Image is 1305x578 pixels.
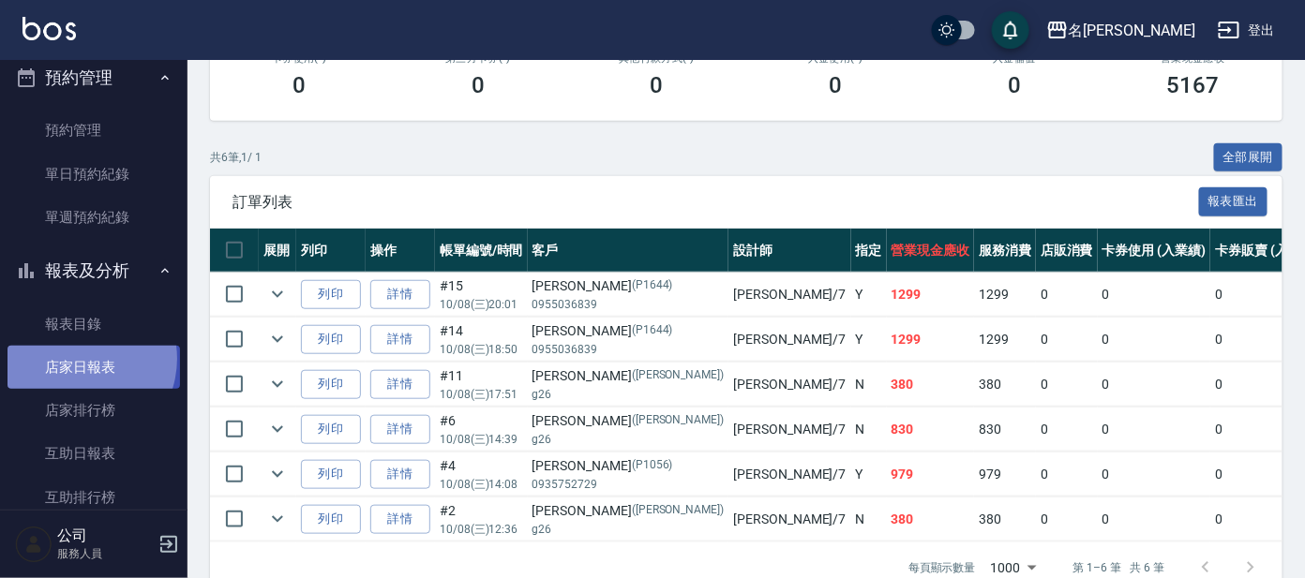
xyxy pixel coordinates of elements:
[472,72,485,98] h3: 0
[7,53,180,102] button: 預約管理
[263,460,292,488] button: expand row
[887,229,975,273] th: 營業現金應收
[532,321,725,341] div: [PERSON_NAME]
[1098,273,1211,317] td: 0
[528,229,729,273] th: 客戶
[532,386,725,403] p: g26
[1098,497,1211,541] td: 0
[7,389,180,432] a: 店家排行榜
[974,229,1036,273] th: 服務消費
[22,17,76,40] img: Logo
[532,476,725,493] p: 0935752729
[1199,187,1268,216] button: 報表匯出
[370,460,430,489] a: 詳情
[292,72,306,98] h3: 0
[1036,273,1098,317] td: 0
[851,408,887,452] td: N
[296,229,366,273] th: 列印
[435,408,528,452] td: #6
[851,273,887,317] td: Y
[632,411,724,431] p: ([PERSON_NAME])
[57,545,153,562] p: 服務人員
[1036,452,1098,496] td: 0
[301,370,361,399] button: 列印
[974,497,1036,541] td: 380
[370,415,430,444] a: 詳情
[57,526,153,545] h5: 公司
[632,501,724,521] p: ([PERSON_NAME])
[728,273,850,317] td: [PERSON_NAME] /7
[263,325,292,353] button: expand row
[1210,13,1282,48] button: 登出
[259,229,296,273] th: 展開
[632,276,673,296] p: (P1644)
[1036,318,1098,362] td: 0
[851,452,887,496] td: Y
[7,196,180,239] a: 單週預約紀錄
[532,521,725,538] p: g26
[366,229,435,273] th: 操作
[301,415,361,444] button: 列印
[992,11,1029,49] button: save
[1008,72,1021,98] h3: 0
[728,452,850,496] td: [PERSON_NAME] /7
[370,325,430,354] a: 詳情
[210,149,262,166] p: 共 6 筆, 1 / 1
[263,280,292,308] button: expand row
[728,363,850,407] td: [PERSON_NAME] /7
[532,341,725,358] p: 0955036839
[651,72,664,98] h3: 0
[7,476,180,519] a: 互助排行榜
[435,318,528,362] td: #14
[1098,318,1211,362] td: 0
[532,296,725,313] p: 0955036839
[1036,363,1098,407] td: 0
[728,318,850,362] td: [PERSON_NAME] /7
[887,452,975,496] td: 979
[440,296,523,313] p: 10/08 (三) 20:01
[532,366,725,386] div: [PERSON_NAME]
[728,408,850,452] td: [PERSON_NAME] /7
[1167,72,1220,98] h3: 5167
[887,363,975,407] td: 380
[532,456,725,476] div: [PERSON_NAME]
[632,366,724,386] p: ([PERSON_NAME])
[851,363,887,407] td: N
[15,526,52,563] img: Person
[7,346,180,389] a: 店家日報表
[440,521,523,538] p: 10/08 (三) 12:36
[829,72,842,98] h3: 0
[232,193,1199,212] span: 訂單列表
[1098,363,1211,407] td: 0
[7,432,180,475] a: 互助日報表
[435,497,528,541] td: #2
[7,153,180,196] a: 單日預約紀錄
[301,505,361,534] button: 列印
[908,559,976,576] p: 每頁顯示數量
[887,497,975,541] td: 380
[851,229,887,273] th: 指定
[532,411,725,431] div: [PERSON_NAME]
[263,415,292,443] button: expand row
[1036,408,1098,452] td: 0
[1036,229,1098,273] th: 店販消費
[370,280,430,309] a: 詳情
[632,321,673,341] p: (P1644)
[974,273,1036,317] td: 1299
[440,341,523,358] p: 10/08 (三) 18:50
[887,318,975,362] td: 1299
[301,280,361,309] button: 列印
[851,318,887,362] td: Y
[263,505,292,533] button: expand row
[974,408,1036,452] td: 830
[370,505,430,534] a: 詳情
[440,476,523,493] p: 10/08 (三) 14:08
[1073,559,1164,576] p: 第 1–6 筆 共 6 筆
[1199,192,1268,210] a: 報表匯出
[632,456,673,476] p: (P1056)
[1098,452,1211,496] td: 0
[435,363,528,407] td: #11
[974,363,1036,407] td: 380
[1039,11,1203,50] button: 名[PERSON_NAME]
[435,229,528,273] th: 帳單編號/時間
